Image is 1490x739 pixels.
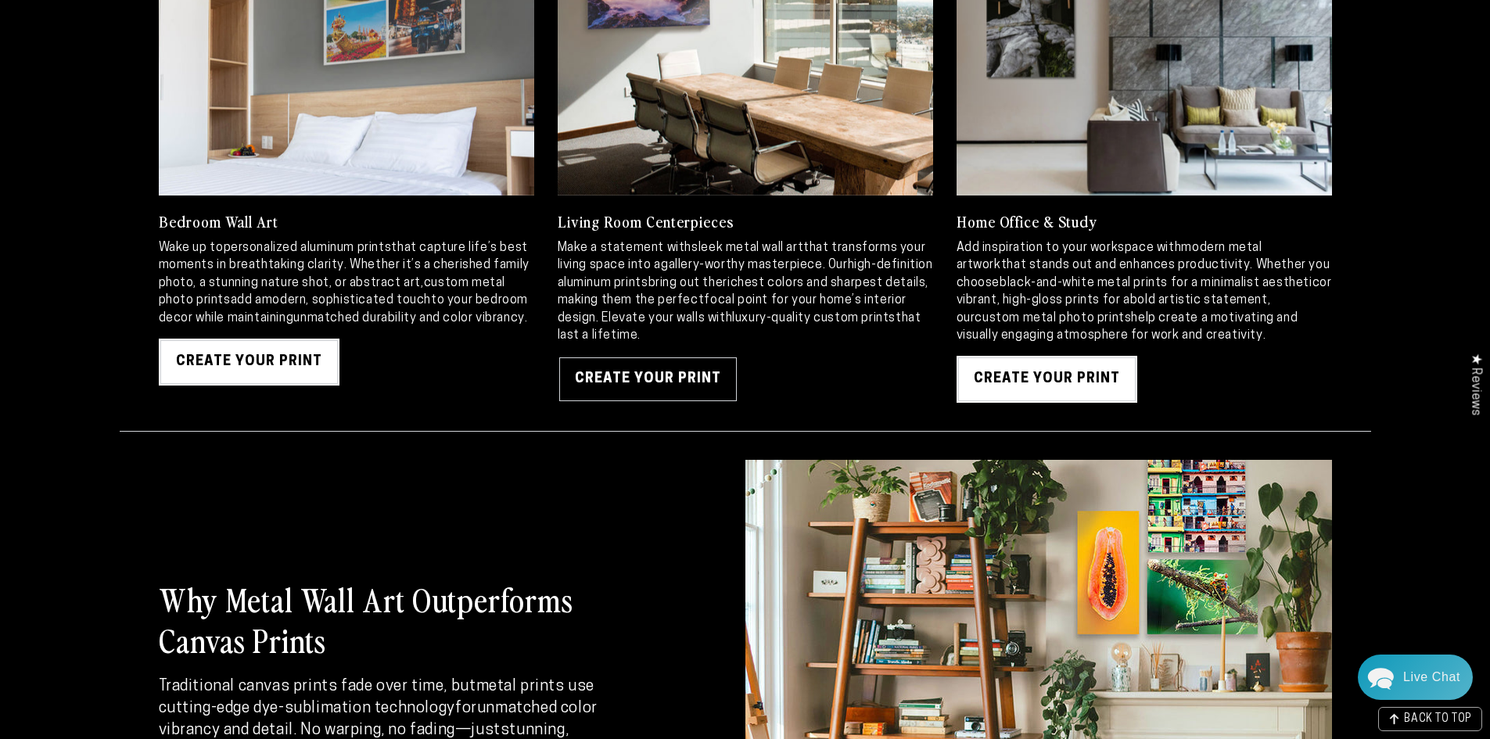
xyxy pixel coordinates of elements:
[1460,341,1490,428] div: Click to open Judge.me floating reviews tab
[293,312,524,325] strong: unmatched durability and color vibrancy
[159,339,339,386] a: Create Your Print
[957,356,1137,403] a: Create Your Print
[957,211,1332,231] h3: Home Office & Study
[558,294,907,324] strong: focal point for your home’s interior design
[159,239,534,327] p: Wake up to that capture life’s best moments in breathtaking clarity. Whether it’s a cherished fam...
[1000,277,1319,289] strong: black-and-white metal prints for a minimalist aesthetic
[957,242,1262,271] strong: modern metal artwork
[1130,294,1268,307] strong: bold artistic statement
[957,239,1332,344] p: Add inspiration to your workspace with that stands out and enhances productivity. Whether you cho...
[691,242,803,254] strong: sleek metal wall art
[262,294,431,307] strong: modern, sophisticated touch
[558,211,933,231] h3: Living Room Centerpieces
[1358,655,1473,700] div: Chat widget toggle
[1404,714,1472,725] span: BACK TO TOP
[159,211,534,231] h3: Bedroom Wall Art
[732,312,896,325] strong: luxury-quality custom prints
[558,356,738,403] a: Create Your Print
[661,259,823,271] strong: gallery-worthy masterpiece
[159,277,505,307] strong: custom metal photo prints
[558,239,933,344] p: Make a statement with that transforms your living space into a . Our bring out the , making them ...
[224,242,392,254] strong: personalized aluminum prints
[159,579,605,660] h2: Why Metal Wall Art Outperforms Canvas Prints
[159,701,598,738] strong: unmatched color vibrancy and detail
[1403,655,1460,700] div: Contact Us Directly
[558,259,933,289] strong: high-definition aluminum prints
[723,277,925,289] strong: richest colors and sharpest details
[159,679,595,716] strong: metal prints use cutting-edge dye-sublimation technology
[975,312,1131,325] strong: custom metal photo prints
